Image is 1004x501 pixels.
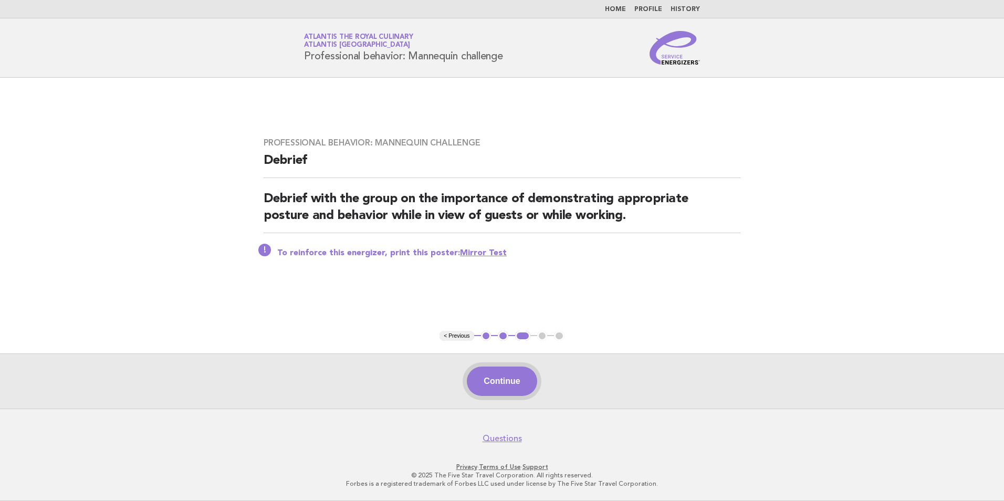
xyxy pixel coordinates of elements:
[456,463,477,471] a: Privacy
[467,367,537,396] button: Continue
[605,6,626,13] a: Home
[304,34,413,48] a: Atlantis the Royal CulinaryAtlantis [GEOGRAPHIC_DATA]
[515,331,530,341] button: 3
[481,331,491,341] button: 1
[264,191,740,233] h2: Debrief with the group on the importance of demonstrating appropriate posture and behavior while ...
[483,433,522,444] a: Questions
[479,463,521,471] a: Terms of Use
[277,248,740,258] p: To reinforce this energizer, print this poster:
[181,471,823,479] p: © 2025 The Five Star Travel Corporation. All rights reserved.
[498,331,508,341] button: 2
[440,331,474,341] button: < Previous
[181,463,823,471] p: · ·
[671,6,700,13] a: History
[460,249,507,257] a: Mirror Test
[181,479,823,488] p: Forbes is a registered trademark of Forbes LLC used under license by The Five Star Travel Corpora...
[264,138,740,148] h3: Professional behavior: Mannequin challenge
[522,463,548,471] a: Support
[650,31,700,65] img: Service Energizers
[304,34,503,61] h1: Professional behavior: Mannequin challenge
[264,152,740,178] h2: Debrief
[304,42,410,49] span: Atlantis [GEOGRAPHIC_DATA]
[634,6,662,13] a: Profile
